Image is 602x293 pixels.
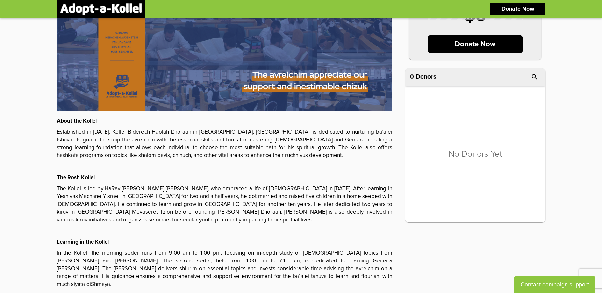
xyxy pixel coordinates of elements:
[514,276,595,293] button: Contact campaign support
[57,249,392,288] p: In the Kollel, the morning seder runs from 9:00 am to 1:00 pm, focusing on in-depth study of [DEM...
[449,150,502,158] p: No Donors Yet
[428,35,523,53] p: Donate Now
[57,128,392,160] p: Established in [DATE], Kollel B’derech Haolah L’horaah in [GEOGRAPHIC_DATA], [GEOGRAPHIC_DATA], i...
[57,239,109,245] strong: Learning in the Kollel
[416,74,436,80] p: Donors
[57,175,95,180] strong: The Rosh Kollel
[60,3,142,15] img: logonobg.png
[57,185,392,224] p: The Kollel is led by HaRav [PERSON_NAME] [PERSON_NAME], who embraced a life of [DEMOGRAPHIC_DATA]...
[57,118,97,124] strong: About the Kollel
[531,73,538,81] i: search
[410,74,414,80] span: 0
[501,6,534,12] p: Donate Now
